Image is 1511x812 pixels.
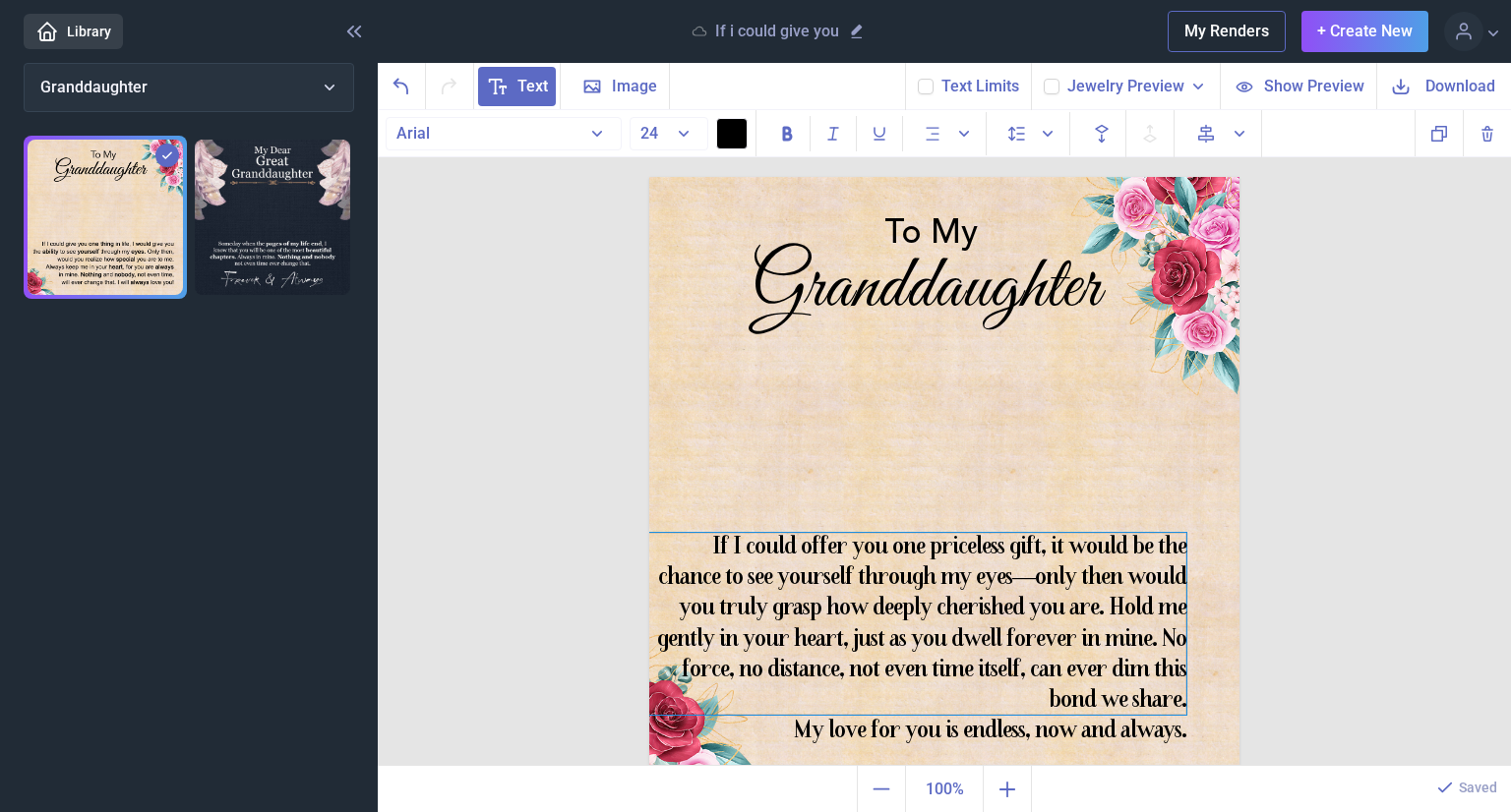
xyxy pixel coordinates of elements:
button: Italic [811,116,857,151]
span: 24 [640,124,658,143]
img: My Dear Great Granddaughter [195,140,350,295]
a: Library [24,14,123,49]
p: Saved [1459,778,1497,797]
div: Granddaughter [686,252,1167,329]
button: Download [1376,63,1511,109]
span: 100% [910,770,979,809]
button: Jewelry Preview [1067,75,1208,98]
button: Align to page [1182,110,1262,157]
button: Arial [386,117,622,150]
button: Granddaughter [24,63,354,112]
button: Bold [764,116,811,151]
button: Actual size [905,766,984,812]
button: Zoom out [857,766,905,812]
div: My love for you is endless, now and always. [646,717,1186,747]
span: Arial [396,124,430,143]
div: To My [771,217,1090,261]
button: Text Limits [941,75,1019,98]
button: Alignment [911,112,987,155]
p: If i could give you [715,22,839,41]
span: Jewelry Preview [1067,75,1184,98]
button: Spacing [995,112,1070,155]
button: Underline [857,116,903,151]
button: Image [561,63,670,109]
button: My Renders [1168,11,1286,52]
button: 24 [630,117,708,150]
div: If I could offer you one priceless gift, it would be the chance to see yourself through my eyes—o... [646,533,1186,715]
span: Granddaughter [40,78,148,96]
button: + Create New [1301,11,1428,52]
span: Show Preview [1264,75,1364,97]
span: Text [517,75,548,98]
button: Text [474,63,561,109]
button: Backwards [1078,110,1126,157]
button: Copy [1415,110,1463,156]
img: b001.jpg [649,177,1239,767]
span: Download [1425,75,1495,97]
button: Redo [426,63,474,109]
img: If i could give you [28,140,183,295]
button: Zoom in [984,766,1032,812]
button: Forwards [1126,110,1175,157]
button: Undo [378,63,426,109]
button: Delete [1463,110,1511,156]
button: Show Preview [1220,63,1376,109]
span: Image [612,75,657,98]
